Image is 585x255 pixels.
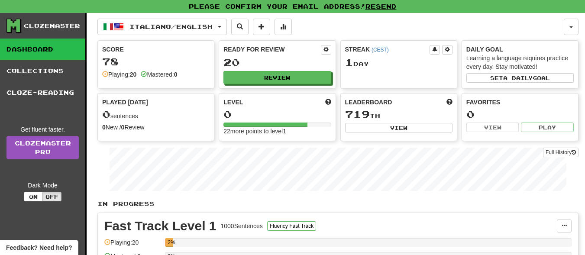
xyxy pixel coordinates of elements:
button: Fluency Fast Track [267,221,316,231]
span: This week in points, UTC [446,98,452,107]
span: Leaderboard [345,98,392,107]
div: Learning a language requires practice every day. Stay motivated! [466,54,574,71]
p: In Progress [97,200,579,208]
div: Get fluent faster. [6,125,79,134]
button: Full History [543,148,579,157]
div: Day [345,57,452,68]
strong: 0 [174,71,178,78]
span: 1 [345,56,353,68]
div: 0 [466,109,574,120]
span: Open feedback widget [6,243,72,252]
a: ClozemasterPro [6,136,79,159]
div: Playing: 20 [104,238,161,252]
span: Italiano / English [129,23,213,30]
a: (CEST) [372,47,389,53]
div: 20 [223,57,331,68]
span: a daily [503,75,533,81]
div: 0 [223,109,331,120]
span: 0 [102,108,110,120]
button: Play [521,123,574,132]
div: 1000 Sentences [221,222,263,230]
div: Favorites [466,98,574,107]
div: th [345,109,452,120]
span: Played [DATE] [102,98,148,107]
strong: 0 [102,124,106,131]
button: Add sentence to collection [253,19,270,35]
button: Italiano/English [97,19,227,35]
button: Search sentences [231,19,249,35]
div: Score [102,45,210,54]
button: On [24,192,43,201]
strong: 0 [121,124,125,131]
button: More stats [275,19,292,35]
span: Level [223,98,243,107]
strong: 20 [130,71,137,78]
button: Seta dailygoal [466,73,574,83]
span: Score more points to level up [325,98,331,107]
span: 719 [345,108,370,120]
button: View [466,123,519,132]
button: Off [42,192,61,201]
div: 2% [168,238,173,247]
a: Resend [365,3,397,10]
div: Dark Mode [6,181,79,190]
div: 22 more points to level 1 [223,127,331,136]
div: New / Review [102,123,210,132]
div: Daily Goal [466,45,574,54]
div: sentences [102,109,210,120]
div: Fast Track Level 1 [104,219,217,232]
div: Streak [345,45,430,54]
div: Mastered: [141,70,177,79]
div: Clozemaster [24,22,80,30]
button: View [345,123,452,132]
div: 78 [102,56,210,67]
button: Review [223,71,331,84]
div: Ready for Review [223,45,320,54]
div: Playing: [102,70,136,79]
